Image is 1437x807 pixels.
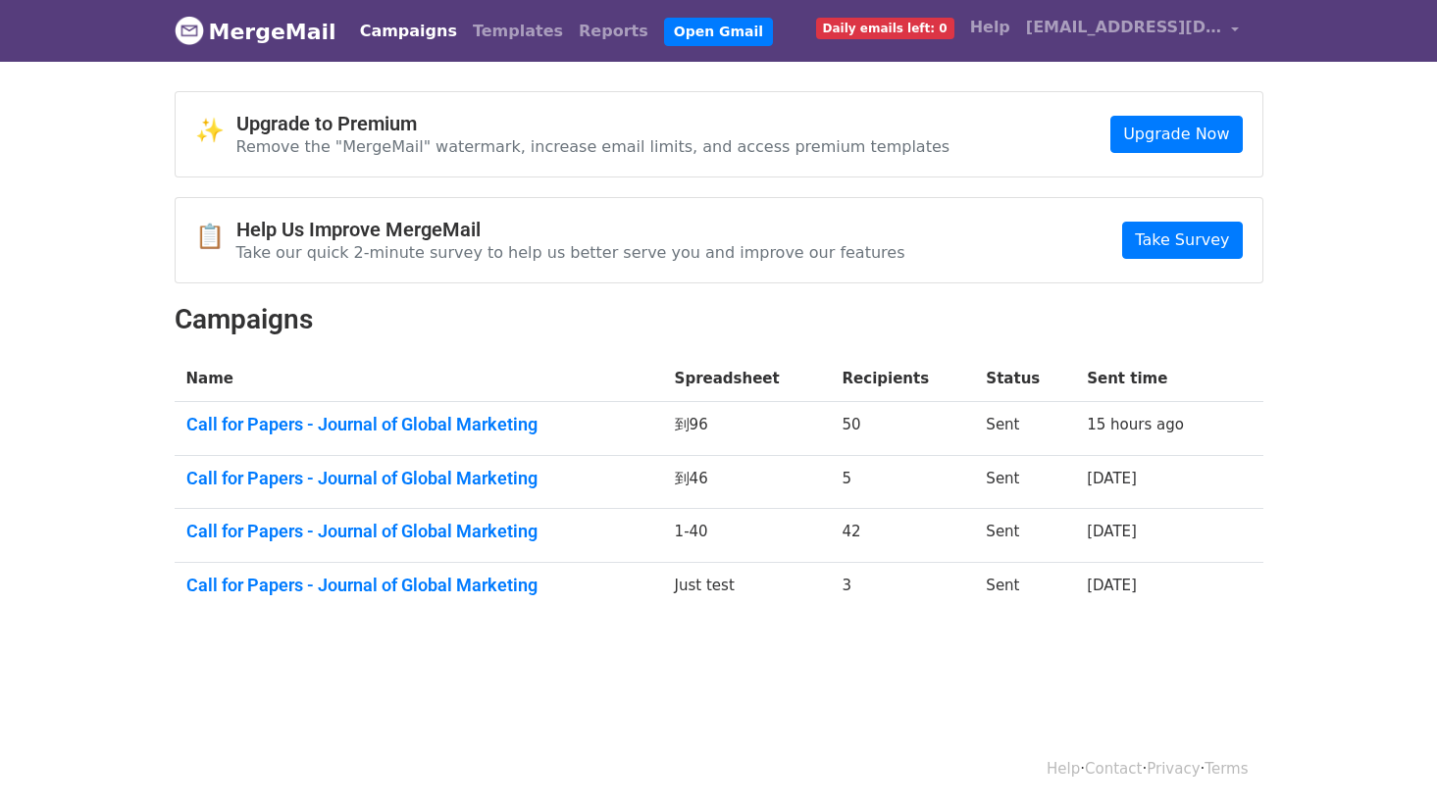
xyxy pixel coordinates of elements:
[1122,222,1242,259] a: Take Survey
[974,562,1075,615] td: Sent
[1026,16,1222,39] span: [EMAIL_ADDRESS][DOMAIN_NAME]
[663,402,831,456] td: 到96
[1018,8,1248,54] a: [EMAIL_ADDRESS][DOMAIN_NAME]
[1085,760,1142,778] a: Contact
[831,455,975,509] td: 5
[974,356,1075,402] th: Status
[1110,116,1242,153] a: Upgrade Now
[186,414,651,435] a: Call for Papers - Journal of Global Marketing
[974,455,1075,509] td: Sent
[816,18,954,39] span: Daily emails left: 0
[1047,760,1080,778] a: Help
[236,112,950,135] h4: Upgrade to Premium
[962,8,1018,47] a: Help
[1205,760,1248,778] a: Terms
[974,509,1075,563] td: Sent
[831,562,975,615] td: 3
[663,356,831,402] th: Spreadsheet
[186,575,651,596] a: Call for Papers - Journal of Global Marketing
[663,509,831,563] td: 1-40
[663,455,831,509] td: 到46
[465,12,571,51] a: Templates
[175,303,1263,336] h2: Campaigns
[175,356,663,402] th: Name
[195,223,236,251] span: 📋
[664,18,773,46] a: Open Gmail
[831,509,975,563] td: 42
[1087,470,1137,487] a: [DATE]
[186,468,651,489] a: Call for Papers - Journal of Global Marketing
[808,8,962,47] a: Daily emails left: 0
[236,136,950,157] p: Remove the "MergeMail" watermark, increase email limits, and access premium templates
[571,12,656,51] a: Reports
[1087,416,1184,433] a: 15 hours ago
[831,356,975,402] th: Recipients
[236,242,905,263] p: Take our quick 2-minute survey to help us better serve you and improve our features
[663,562,831,615] td: Just test
[1087,523,1137,540] a: [DATE]
[352,12,465,51] a: Campaigns
[1075,356,1232,402] th: Sent time
[236,218,905,241] h4: Help Us Improve MergeMail
[831,402,975,456] td: 50
[974,402,1075,456] td: Sent
[175,16,204,45] img: MergeMail logo
[1087,577,1137,594] a: [DATE]
[186,521,651,542] a: Call for Papers - Journal of Global Marketing
[195,117,236,145] span: ✨
[1147,760,1200,778] a: Privacy
[175,11,336,52] a: MergeMail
